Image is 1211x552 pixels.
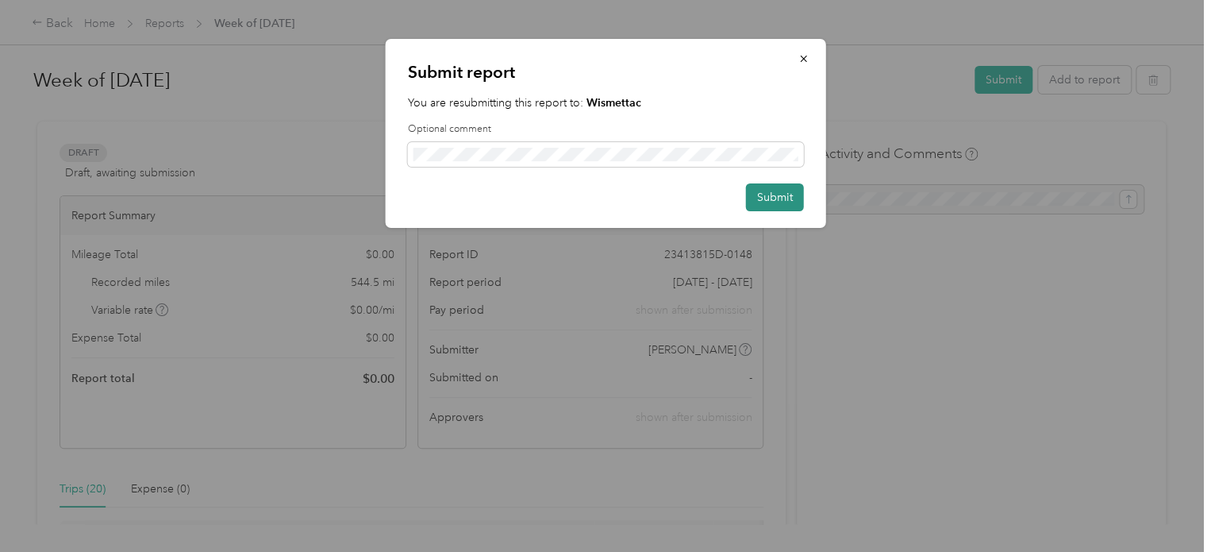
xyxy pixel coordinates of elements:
iframe: Everlance-gr Chat Button Frame [1122,463,1211,552]
label: Optional comment [408,122,804,137]
p: Submit report [408,61,804,83]
p: You are resubmitting this report to: [408,95,804,111]
strong: Wismettac [586,96,641,110]
button: Submit [746,183,804,211]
